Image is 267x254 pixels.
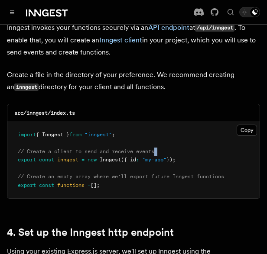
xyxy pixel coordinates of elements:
[69,132,81,138] span: from
[7,69,260,93] p: Create a file in the directory of your preference. We recommend creating an directory for your cl...
[18,132,36,138] span: import
[14,110,75,116] code: src/inngest/index.ts
[88,182,91,188] span: =
[225,7,236,17] button: Find something...
[112,132,115,138] span: ;
[91,182,100,188] span: [];
[81,157,85,163] span: =
[39,157,54,163] span: const
[18,174,224,180] span: // Create an empty array where we'll export future Inngest functions
[237,125,257,136] button: Copy
[142,157,166,163] span: "my-app"
[18,182,36,188] span: export
[166,157,176,163] span: });
[100,157,121,163] span: Inngest
[18,157,36,163] span: export
[57,182,85,188] span: functions
[39,182,54,188] span: const
[7,7,17,17] button: Toggle navigation
[57,157,78,163] span: inngest
[18,148,154,154] span: // Create a client to send and receive events
[99,36,142,44] a: Inngest client
[148,23,189,32] a: API endpoint
[36,132,69,138] span: { Inngest }
[88,157,97,163] span: new
[7,22,260,58] p: Inngest invokes your functions securely via an at . To enable that, you will create an in your pr...
[195,24,234,32] code: /api/inngest
[136,157,139,163] span: :
[14,84,39,91] code: inngest
[7,226,174,238] a: 4. Set up the Inngest http endpoint
[85,132,112,138] span: "inngest"
[239,7,260,17] button: Toggle dark mode
[121,157,136,163] span: ({ id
